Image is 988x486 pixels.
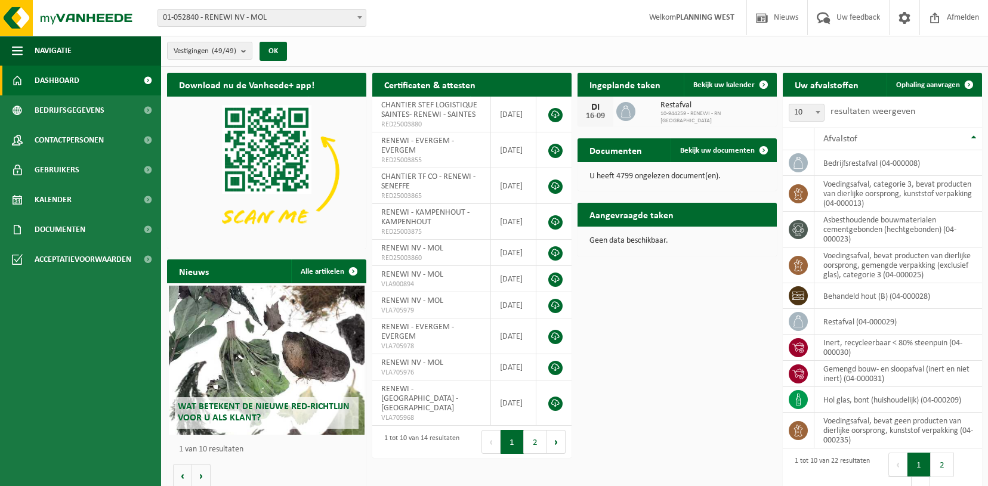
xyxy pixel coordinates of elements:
[491,132,536,168] td: [DATE]
[381,368,481,377] span: VLA705976
[179,445,360,454] p: 1 van 10 resultaten
[684,73,776,97] a: Bekijk uw kalender
[491,204,536,240] td: [DATE]
[381,358,443,367] span: RENEWI NV - MOL
[931,453,954,476] button: 2
[676,13,734,22] strong: PLANNING WEST
[814,361,982,387] td: gemengd bouw- en sloopafval (inert en niet inert) (04-000031)
[35,244,131,274] span: Acceptatievoorwaarden
[491,97,536,132] td: [DATE]
[524,430,547,454] button: 2
[291,259,365,283] a: Alle artikelen
[491,240,536,266] td: [DATE]
[35,66,79,95] span: Dashboard
[167,259,221,283] h2: Nieuws
[174,42,236,60] span: Vestigingen
[783,73,870,96] h2: Uw afvalstoffen
[158,10,366,26] span: 01-052840 - RENEWI NV - MOL
[491,318,536,354] td: [DATE]
[491,266,536,292] td: [DATE]
[814,176,982,212] td: voedingsafval, categorie 3, bevat producten van dierlijke oorsprong, kunststof verpakking (04-000...
[378,429,459,455] div: 1 tot 10 van 14 resultaten
[35,36,72,66] span: Navigatie
[381,385,458,413] span: RENEWI - [GEOGRAPHIC_DATA] - [GEOGRAPHIC_DATA]
[381,280,481,289] span: VLA900894
[887,73,981,97] a: Ophaling aanvragen
[35,215,85,244] span: Documenten
[167,42,252,60] button: Vestigingen(49/49)
[35,125,104,155] span: Contactpersonen
[814,335,982,361] td: inert, recycleerbaar < 80% steenpuin (04-000030)
[888,453,907,476] button: Previous
[381,244,443,253] span: RENEWI NV - MOL
[814,309,982,335] td: restafval (04-000029)
[789,104,825,122] span: 10
[589,172,765,181] p: U heeft 4799 ongelezen document(en).
[578,203,686,226] h2: Aangevraagde taken
[680,147,755,154] span: Bekijk uw documenten
[814,413,982,448] td: voedingsafval, bevat geen producten van dierlijke oorsprong, kunststof verpakking (04-000235)
[814,212,982,247] td: asbesthoudende bouwmaterialen cementgebonden (hechtgebonden) (04-000023)
[660,110,771,125] span: 10-944259 - RENEWI - RN [GEOGRAPHIC_DATA]
[35,185,72,215] span: Kalender
[212,47,236,55] count: (49/49)
[381,191,481,201] span: RED25003865
[814,150,982,176] td: bedrijfsrestafval (04-000008)
[491,354,536,380] td: [DATE]
[578,138,654,162] h2: Documenten
[660,101,771,110] span: Restafval
[381,296,443,305] span: RENEWI NV - MOL
[381,101,477,119] span: CHANTIER STEF LOGISTIQUE SAINTES- RENEWI - SAINTES
[583,112,607,120] div: 16-09
[814,283,982,309] td: behandeld hout (B) (04-000028)
[35,155,79,185] span: Gebruikers
[178,402,350,423] span: Wat betekent de nieuwe RED-richtlijn voor u als klant?
[381,137,454,155] span: RENEWI - EVERGEM - EVERGEM
[381,270,443,279] span: RENEWI NV - MOL
[381,172,476,191] span: CHANTIER TF CO - RENEWI - SENEFFE
[381,120,481,129] span: RED25003880
[583,103,607,112] div: DI
[547,430,566,454] button: Next
[578,73,672,96] h2: Ingeplande taken
[501,430,524,454] button: 1
[35,95,104,125] span: Bedrijfsgegevens
[381,253,481,263] span: RED25003860
[491,168,536,204] td: [DATE]
[169,286,364,435] a: Wat betekent de nieuwe RED-richtlijn voor u als klant?
[789,104,824,121] span: 10
[381,306,481,315] span: VLA705979
[381,208,470,227] span: RENEWI - KAMPENHOUT - KAMPENHOUT
[381,227,481,237] span: RED25003875
[491,292,536,318] td: [DATE]
[823,134,857,144] span: Afvalstof
[907,453,931,476] button: 1
[481,430,501,454] button: Previous
[830,107,915,116] label: resultaten weergeven
[6,460,199,486] iframe: chat widget
[372,73,487,96] h2: Certificaten & attesten
[158,9,366,27] span: 01-052840 - RENEWI NV - MOL
[381,342,481,351] span: VLA705978
[491,380,536,426] td: [DATE]
[381,323,454,341] span: RENEWI - EVERGEM - EVERGEM
[814,387,982,413] td: hol glas, bont (huishoudelijk) (04-000209)
[896,81,960,89] span: Ophaling aanvragen
[260,42,287,61] button: OK
[693,81,755,89] span: Bekijk uw kalender
[671,138,776,162] a: Bekijk uw documenten
[589,237,765,245] p: Geen data beschikbaar.
[814,247,982,283] td: voedingsafval, bevat producten van dierlijke oorsprong, gemengde verpakking (exclusief glas), cat...
[167,97,366,246] img: Download de VHEPlus App
[167,73,326,96] h2: Download nu de Vanheede+ app!
[381,413,481,423] span: VLA705968
[381,156,481,165] span: RED25003855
